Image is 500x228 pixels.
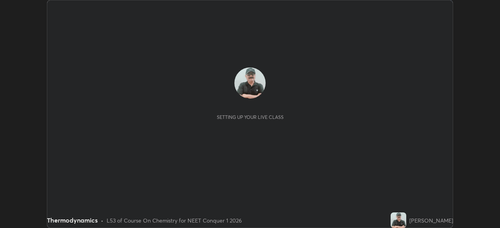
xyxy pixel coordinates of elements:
[391,212,406,228] img: 91f328810c824c01b6815d32d6391758.jpg
[217,114,284,120] div: Setting up your live class
[107,216,242,224] div: L53 of Course On Chemistry for NEET Conquer 1 2026
[47,216,98,225] div: Thermodynamics
[101,216,104,224] div: •
[234,67,266,99] img: 91f328810c824c01b6815d32d6391758.jpg
[409,216,453,224] div: [PERSON_NAME]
